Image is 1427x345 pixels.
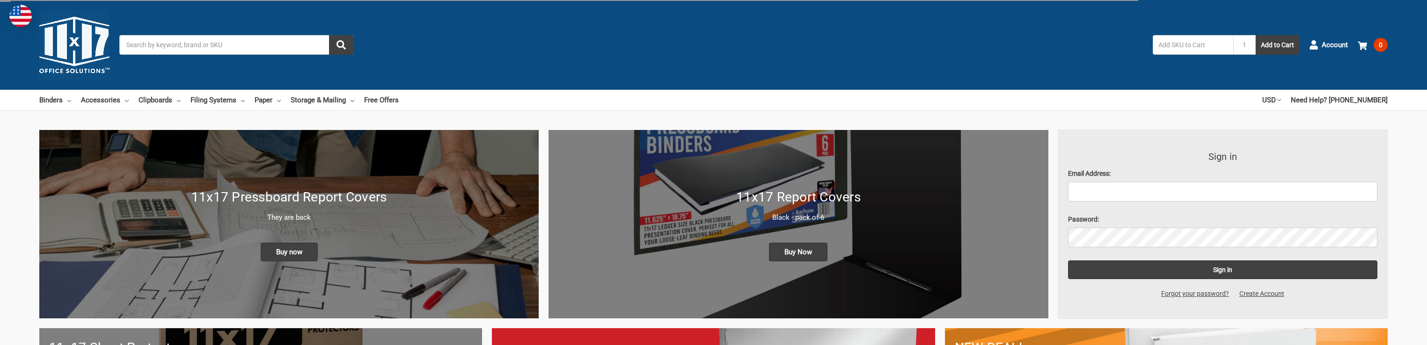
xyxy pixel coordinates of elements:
p: They are back [49,212,529,223]
a: Filing Systems [190,90,245,110]
a: Accessories [81,90,129,110]
a: Clipboards [139,90,181,110]
a: Free Offers [364,90,399,110]
input: Search by keyword, brand or SKU [119,35,353,55]
img: duty and tax information for United States [9,5,32,27]
label: Email Address: [1068,169,1378,179]
span: Buy Now [769,243,827,261]
a: 0 [1358,33,1388,57]
span: Buy now [261,243,318,261]
img: 11x17 Report Covers [549,130,1048,318]
a: Storage & Mailing [291,90,354,110]
img: 11x17.com [39,10,110,80]
a: Paper [255,90,281,110]
a: USD [1262,90,1281,110]
input: Sign in [1068,260,1378,279]
p: Black - pack of 6 [558,212,1038,223]
a: Binders [39,90,71,110]
a: New 11x17 Pressboard Binders 11x17 Pressboard Report Covers They are back Buy now [39,130,539,318]
a: 11x17 Report Covers 11x17 Report Covers Black - pack of 6 Buy Now [549,130,1048,318]
span: Account [1322,40,1348,50]
span: 0 [1374,38,1388,52]
button: Add to Cart [1256,35,1299,55]
input: Add SKU to Cart [1153,35,1233,55]
label: Password: [1068,215,1378,224]
a: Forgot your password? [1156,289,1234,299]
h1: 11x17 Pressboard Report Covers [49,187,529,207]
img: New 11x17 Pressboard Binders [39,130,539,318]
h1: 11x17 Report Covers [558,187,1038,207]
a: Need Help? [PHONE_NUMBER] [1291,90,1388,110]
h3: Sign in [1068,150,1378,164]
a: Account [1309,33,1348,57]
